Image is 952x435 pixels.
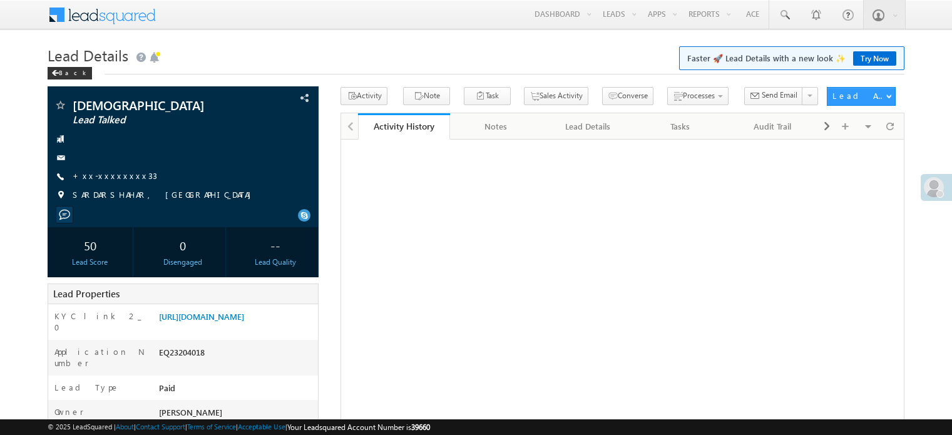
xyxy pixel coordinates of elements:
span: Faster 🚀 Lead Details with a new look ✨ [687,52,896,64]
a: +xx-xxxxxxxx33 [73,170,157,181]
div: Lead Score [51,257,130,268]
label: KYC link 2_0 [54,310,146,333]
div: EQ23204018 [156,346,318,364]
span: Lead Details [48,45,128,65]
div: Tasks [645,119,715,134]
label: Owner [54,406,84,417]
span: [PERSON_NAME] [159,407,222,417]
span: Send Email [762,90,797,101]
a: Acceptable Use [238,422,285,431]
span: SARDARSHAHAR, [GEOGRAPHIC_DATA] [73,189,257,202]
a: Contact Support [136,422,185,431]
a: Activity History [358,113,450,140]
button: Converse [602,87,653,105]
span: Lead Properties [53,287,120,300]
div: Lead Actions [832,90,886,101]
label: Application Number [54,346,146,369]
a: Notes [450,113,542,140]
div: Audit Trail [737,119,808,134]
label: Lead Type [54,382,120,393]
a: About [116,422,134,431]
div: Activity History [367,120,441,132]
button: Task [464,87,511,105]
button: Sales Activity [524,87,588,105]
div: Lead Quality [236,257,315,268]
a: Terms of Service [187,422,236,431]
span: Processes [683,91,715,100]
span: 39660 [411,422,430,432]
div: Back [48,67,92,79]
div: Notes [460,119,531,134]
div: 50 [51,233,130,257]
button: Activity [340,87,387,105]
span: [DEMOGRAPHIC_DATA] [73,99,240,111]
div: Paid [156,382,318,399]
button: Processes [667,87,729,105]
a: Try Now [853,51,896,66]
a: [URL][DOMAIN_NAME] [159,311,244,322]
span: Lead Talked [73,114,240,126]
a: Tasks [635,113,727,140]
a: Lead Details [543,113,635,140]
a: Audit Trail [727,113,819,140]
button: Lead Actions [827,87,896,106]
span: Your Leadsquared Account Number is [287,422,430,432]
div: -- [236,233,315,257]
div: Lead Details [553,119,623,134]
button: Note [403,87,450,105]
a: Back [48,66,98,77]
div: 0 [143,233,222,257]
button: Send Email [744,87,803,105]
div: Disengaged [143,257,222,268]
span: © 2025 LeadSquared | | | | | [48,421,430,433]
